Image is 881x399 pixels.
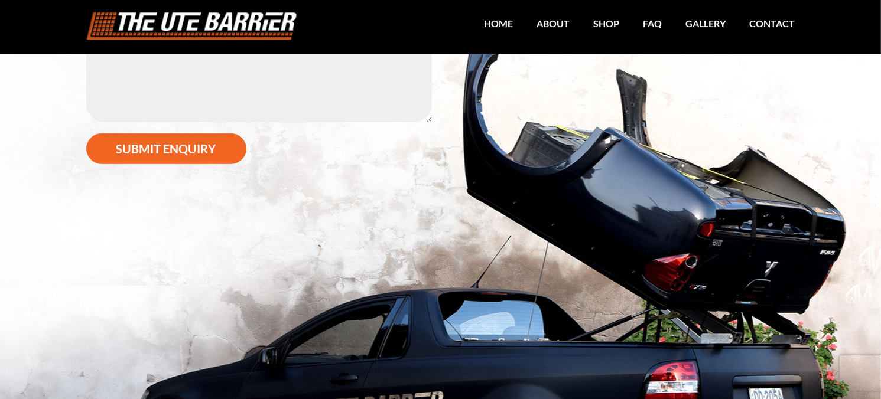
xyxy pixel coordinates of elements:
[662,12,726,35] a: Gallery
[86,133,246,164] button: Submit enquiry
[570,12,620,35] a: Shop
[513,12,570,35] a: About
[461,12,513,35] a: Home
[86,12,297,40] img: logo.png
[726,12,795,35] a: Contact
[620,12,662,35] a: FAQ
